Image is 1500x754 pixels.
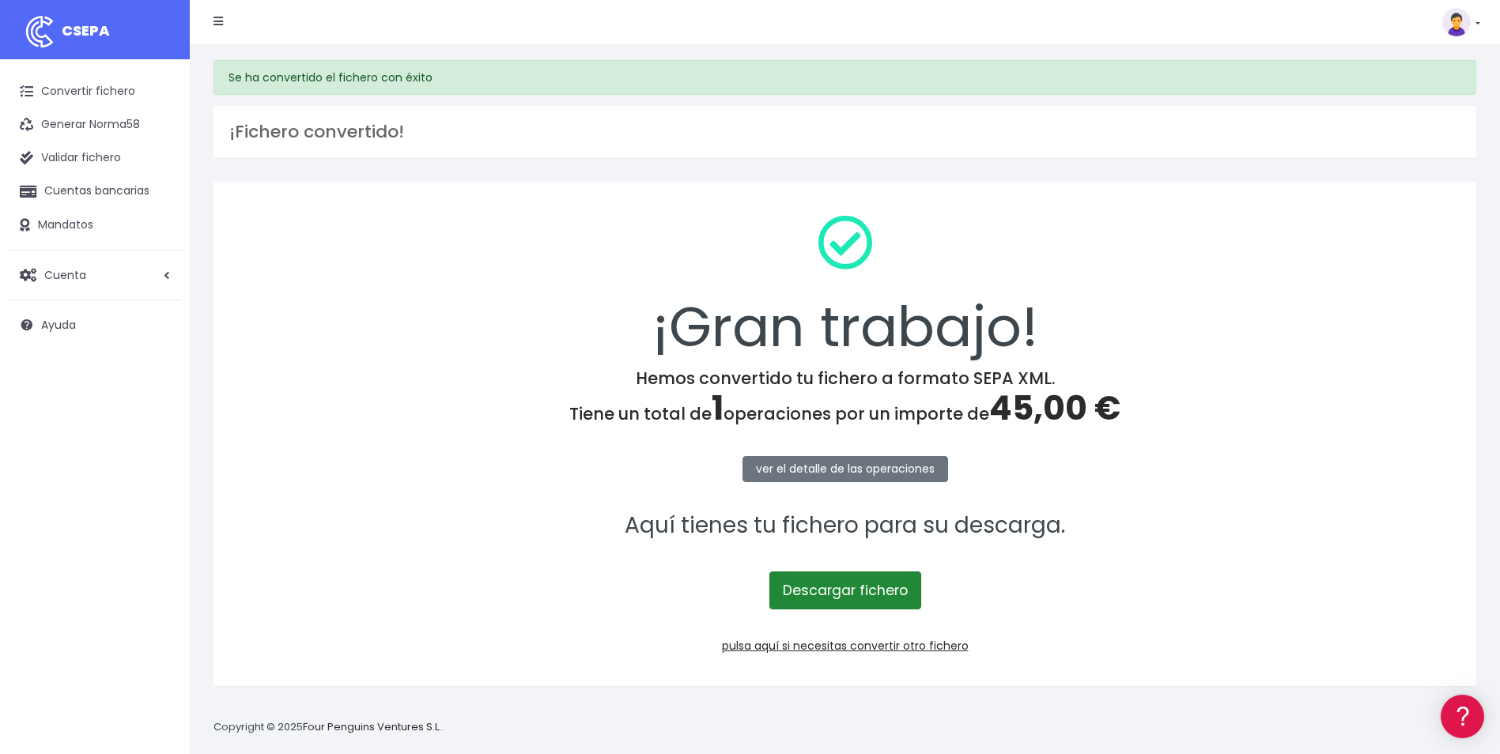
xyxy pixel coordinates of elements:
a: Videotutoriales [16,249,300,273]
a: Cuentas bancarias [8,175,182,208]
h3: ¡Fichero convertido! [229,122,1460,142]
img: profile [1442,8,1471,36]
a: General [16,339,300,364]
span: CSEPA [62,21,110,40]
a: Generar Norma58 [8,108,182,141]
div: ¡Gran trabajo! [234,202,1456,368]
a: Perfiles de empresas [16,273,300,298]
a: POWERED BY ENCHANT [217,455,304,470]
p: Aquí tienes tu fichero para su descarga. [234,508,1456,544]
a: Four Penguins Ventures S.L. [303,719,441,734]
div: Convertir ficheros [16,175,300,190]
div: Programadores [16,379,300,394]
div: Información general [16,110,300,125]
a: Formatos [16,200,300,224]
a: Problemas habituales [16,224,300,249]
a: pulsa aquí si necesitas convertir otro fichero [722,638,969,654]
span: 45,00 € [989,385,1120,432]
h4: Hemos convertido tu fichero a formato SEPA XML. Tiene un total de operaciones por un importe de [234,368,1456,428]
button: Contáctanos [16,423,300,451]
a: Descargar fichero [769,571,921,609]
a: Ayuda [8,308,182,341]
div: Facturación [16,314,300,329]
span: Cuenta [44,266,86,282]
p: Copyright © 2025 . [213,719,444,736]
img: logo [20,12,59,51]
span: 1 [712,385,724,432]
a: Información general [16,134,300,159]
a: Mandatos [8,209,182,242]
a: Cuenta [8,258,182,292]
a: Convertir fichero [8,75,182,108]
div: Se ha convertido el fichero con éxito [213,60,1476,95]
span: Ayuda [41,317,76,333]
a: ver el detalle de las operaciones [742,456,948,482]
a: API [16,404,300,428]
a: Validar fichero [8,141,182,175]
